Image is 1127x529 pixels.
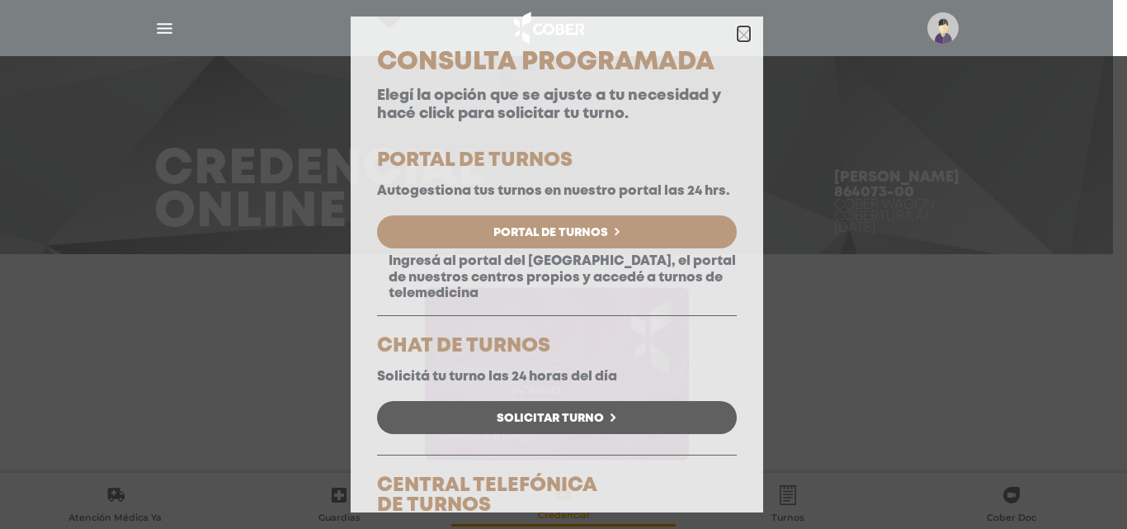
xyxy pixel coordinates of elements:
[377,476,737,516] h5: CENTRAL TELEFÓNICA DE TURNOS
[377,369,737,385] p: Solicitá tu turno las 24 horas del día
[377,337,737,357] h5: CHAT DE TURNOS
[377,253,737,301] p: Ingresá al portal del [GEOGRAPHIC_DATA], el portal de nuestros centros propios y accedé a turnos ...
[497,413,604,424] span: Solicitar Turno
[377,51,714,73] span: Consulta Programada
[377,151,737,171] h5: PORTAL DE TURNOS
[377,183,737,199] p: Autogestiona tus turnos en nuestro portal las 24 hrs.
[377,401,737,434] a: Solicitar Turno
[377,87,737,123] p: Elegí la opción que se ajuste a tu necesidad y hacé click para solicitar tu turno.
[493,227,608,239] span: Portal de Turnos
[377,215,737,248] a: Portal de Turnos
